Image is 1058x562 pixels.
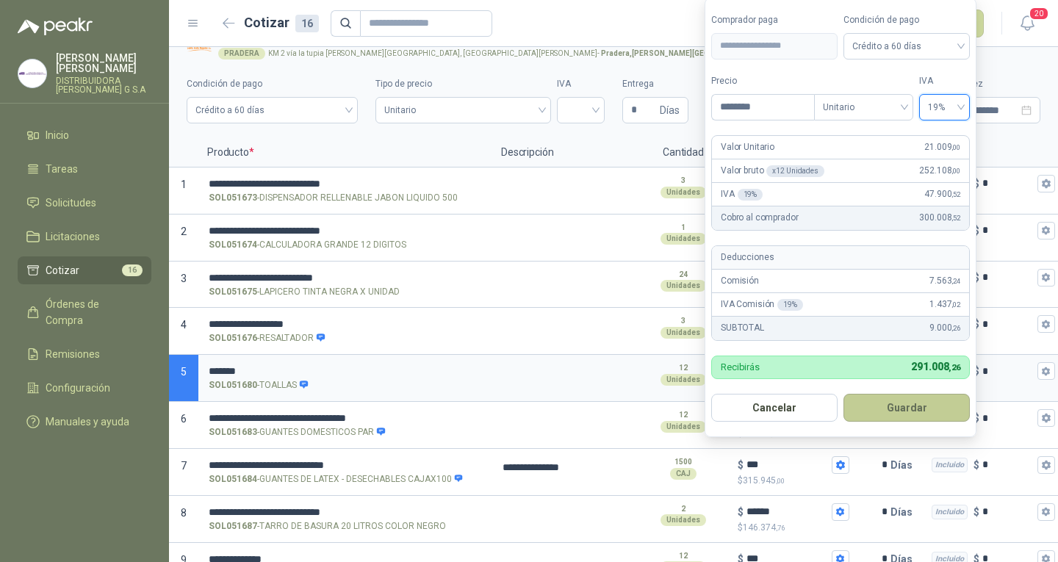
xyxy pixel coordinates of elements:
input: Incluido $ [982,506,1034,517]
span: 146.374 [743,522,785,533]
img: Logo peakr [18,18,93,35]
p: - CALCULADORA GRANDE 12 DIGITOS [209,238,406,252]
span: Inicio [46,127,69,143]
input: Incluido $ [982,272,1034,283]
span: Configuración [46,380,110,396]
span: ,26 [951,324,960,332]
p: Recibirás [721,362,760,372]
label: Tipo de precio [375,77,550,91]
a: Configuración [18,374,151,402]
input: Incluido $ [982,225,1034,236]
div: Unidades [661,187,706,198]
input: SOL051683-GUANTES DOMESTICOS PAR [209,413,482,424]
p: Valor bruto [721,164,824,178]
label: Condición de pago [187,77,358,91]
button: Incluido $ [1037,456,1055,474]
button: Incluido $ [1037,175,1055,192]
input: SOL051675-LAPICERO TINTA NEGRA X UNIDAD [209,273,482,284]
p: 12 [679,409,688,421]
input: Incluido $ [982,178,1034,189]
span: Crédito a 60 días [852,35,961,57]
span: 3 [181,273,187,284]
span: ,52 [951,214,960,222]
p: Comisión [721,274,759,288]
p: DISTRIBUIDORA [PERSON_NAME] G S.A [56,76,151,94]
p: [PERSON_NAME] [PERSON_NAME] [56,53,151,73]
input: Incluido $ [982,459,1034,470]
span: 21.009 [924,140,960,154]
button: Incluido $ [1037,362,1055,380]
p: $ [974,176,979,192]
span: 291.008 [911,361,960,372]
div: x 12 Unidades [766,165,824,177]
p: IVA Comisión [721,298,803,311]
p: IVA [721,187,763,201]
span: 9.000 [929,321,960,335]
div: Unidades [661,327,706,339]
p: $ [974,223,979,239]
input: SOL051674-CALCULADORA GRANDE 12 DIGITOS [209,226,482,237]
button: Cancelar [711,394,838,422]
p: Días [890,497,918,527]
strong: SOL051687 [209,519,257,533]
label: Condición de pago [843,13,970,27]
input: SOL051673-DISPENSADOR RELLENABLE JABON LIQUIDO 500 [209,179,482,190]
p: - RESALTADOR [209,331,325,345]
button: Incluido $ [1037,409,1055,427]
span: 20 [1029,7,1049,21]
label: Entrega [622,77,688,91]
input: Incluido $ [982,319,1034,330]
p: $ [738,521,849,535]
div: Unidades [661,233,706,245]
p: - TARRO DE BASURA 20 LITROS COLOR NEGRO [209,519,446,533]
p: $ [974,316,979,332]
span: 19% [928,96,961,118]
p: 3 [681,315,685,327]
span: 7.563 [929,274,960,288]
span: Crédito a 60 días [195,99,349,121]
span: 5 [181,366,187,378]
p: SUBTOTAL [721,321,764,335]
p: $ [974,410,979,426]
a: Licitaciones [18,223,151,251]
a: Solicitudes [18,189,151,217]
div: Unidades [661,280,706,292]
strong: Pradera , [PERSON_NAME][GEOGRAPHIC_DATA] [601,49,768,57]
span: 7 [181,460,187,472]
div: 19 % [738,189,763,201]
div: Unidades [661,421,706,433]
p: Cobro al comprador [721,211,798,225]
p: 12 [679,362,688,374]
span: 6 [181,413,187,425]
span: 1 [181,179,187,190]
p: 3 [681,175,685,187]
span: 16 [122,264,143,276]
strong: SOL051684 [209,472,257,486]
p: Días [890,450,918,480]
img: Company Logo [18,60,46,87]
input: Incluido $ [982,366,1034,377]
span: 4 [181,319,187,331]
span: Cotizar [46,262,79,278]
p: Cantidad [639,138,727,167]
p: 12 [679,550,688,562]
label: IVA [919,74,970,88]
div: CAJ [670,468,697,480]
span: ,76 [776,524,785,532]
p: $ [974,363,979,379]
p: Valor Unitario [721,140,774,154]
strong: SOL051675 [209,285,257,299]
div: Unidades [661,514,706,526]
p: Producto [198,138,492,167]
p: $ [738,457,744,473]
input: SOL051676-RESALTADOR [209,319,482,330]
span: Remisiones [46,346,100,362]
p: 2 [681,503,685,515]
p: - GUANTES DOMESTICOS PAR [209,425,386,439]
span: Solicitudes [46,195,96,211]
button: Incluido $ [1037,503,1055,521]
p: 1500 [674,456,692,468]
span: 252.108 [919,164,960,178]
span: Unitario [823,96,904,118]
a: Remisiones [18,340,151,368]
